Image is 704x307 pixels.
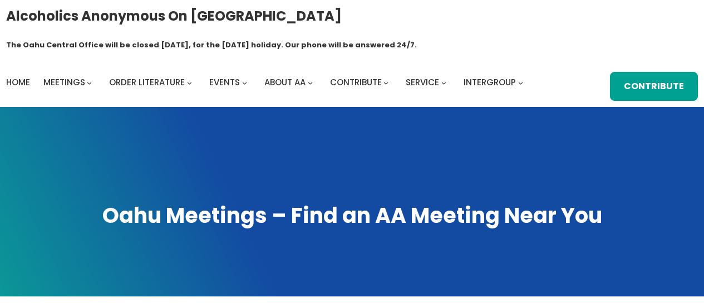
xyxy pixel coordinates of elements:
[464,76,516,88] span: Intergroup
[6,75,527,90] nav: Intergroup
[330,76,382,88] span: Contribute
[187,80,192,85] button: Order Literature submenu
[464,75,516,90] a: Intergroup
[6,40,417,51] h1: The Oahu Central Office will be closed [DATE], for the [DATE] holiday. Our phone will be answered...
[209,76,240,88] span: Events
[308,80,313,85] button: About AA submenu
[441,80,446,85] button: Service submenu
[109,76,185,88] span: Order Literature
[406,76,439,88] span: Service
[209,75,240,90] a: Events
[264,75,306,90] a: About AA
[242,80,247,85] button: Events submenu
[406,75,439,90] a: Service
[330,75,382,90] a: Contribute
[6,76,30,88] span: Home
[383,80,388,85] button: Contribute submenu
[43,76,85,88] span: Meetings
[6,75,30,90] a: Home
[6,4,342,28] a: Alcoholics Anonymous on [GEOGRAPHIC_DATA]
[11,201,693,230] h1: Oahu Meetings – Find an AA Meeting Near You
[518,80,523,85] button: Intergroup submenu
[610,72,698,101] a: Contribute
[87,80,92,85] button: Meetings submenu
[264,76,306,88] span: About AA
[43,75,85,90] a: Meetings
